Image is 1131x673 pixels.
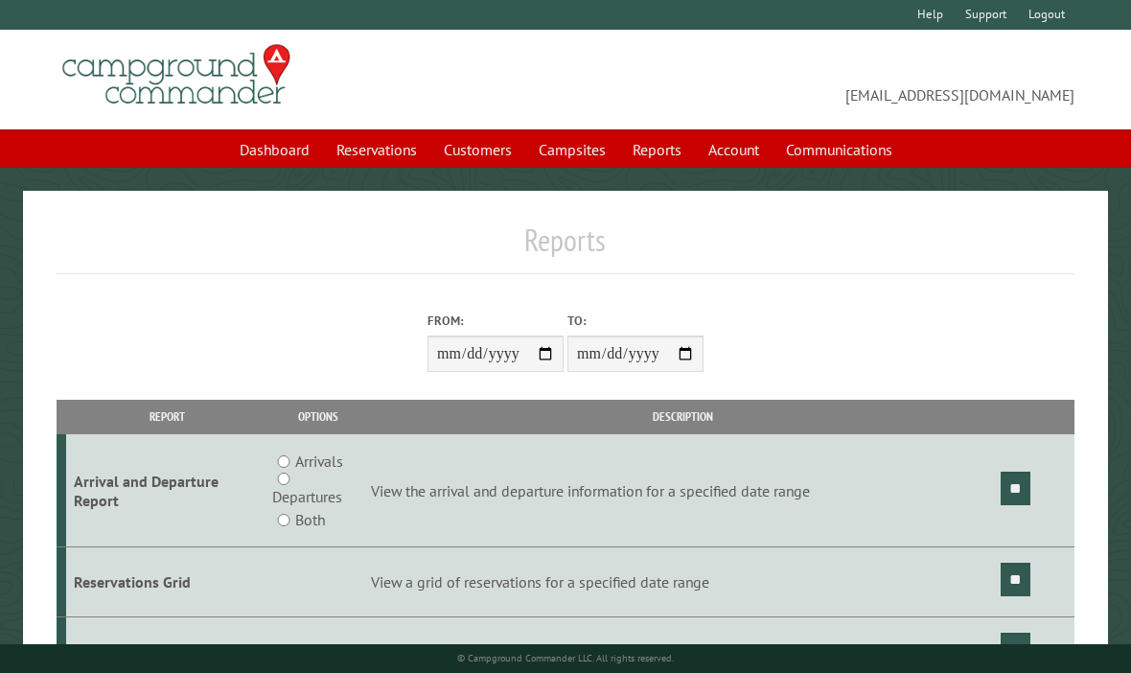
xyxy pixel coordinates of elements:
[57,37,296,112] img: Campground Commander
[368,434,998,547] td: View the arrival and departure information for a specified date range
[432,131,523,168] a: Customers
[527,131,617,168] a: Campsites
[368,547,998,617] td: View a grid of reservations for a specified date range
[325,131,428,168] a: Reservations
[295,450,343,473] label: Arrivals
[621,131,693,168] a: Reports
[565,53,1074,106] span: [EMAIL_ADDRESS][DOMAIN_NAME]
[66,547,269,617] td: Reservations Grid
[368,400,998,433] th: Description
[272,485,342,508] label: Departures
[457,652,674,664] small: © Campground Commander LLC. All rights reserved.
[66,400,269,433] th: Report
[295,508,325,531] label: Both
[66,434,269,547] td: Arrival and Departure Report
[269,400,368,433] th: Options
[567,312,704,330] label: To:
[774,131,904,168] a: Communications
[228,131,321,168] a: Dashboard
[57,221,1074,274] h1: Reports
[427,312,564,330] label: From:
[697,131,771,168] a: Account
